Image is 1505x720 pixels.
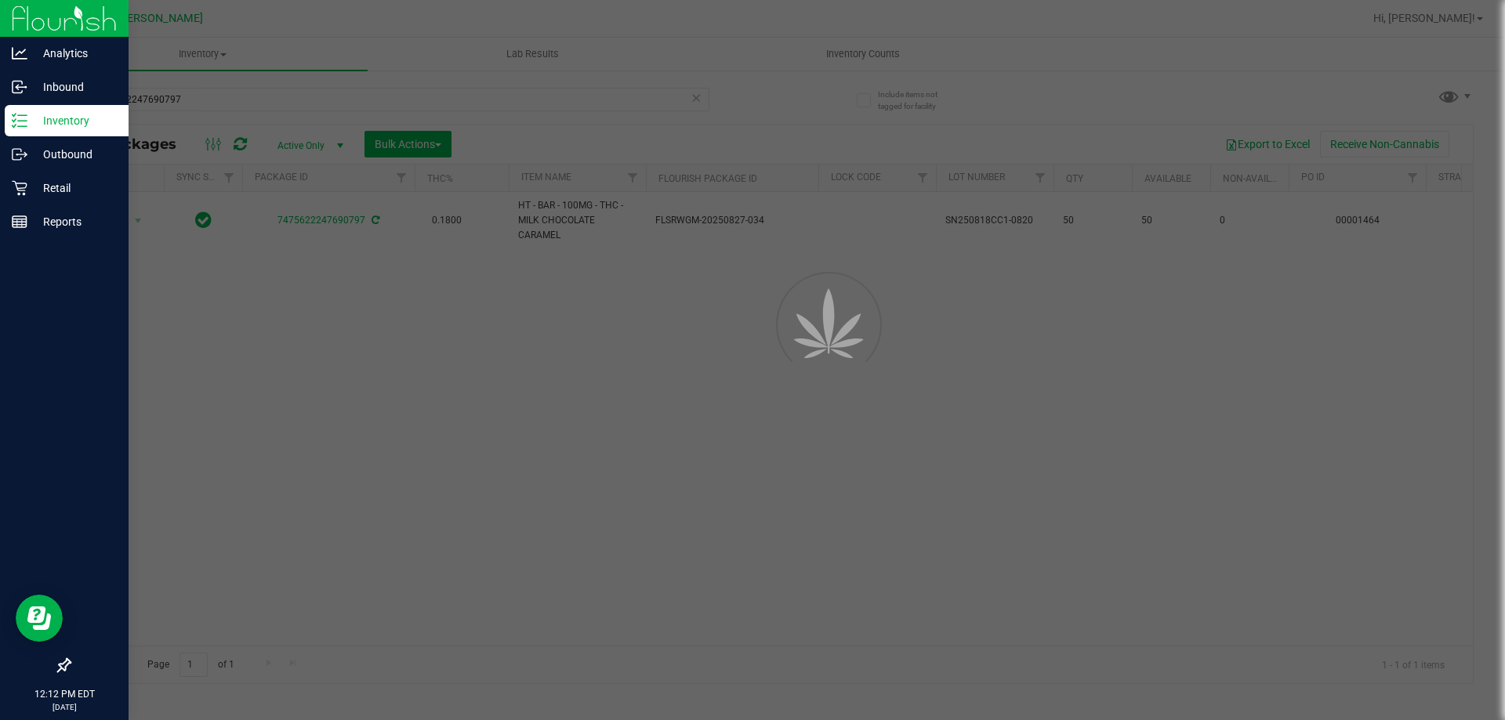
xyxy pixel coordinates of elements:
inline-svg: Inbound [12,79,27,95]
p: [DATE] [7,701,121,713]
iframe: Resource center [16,595,63,642]
p: Retail [27,179,121,197]
inline-svg: Outbound [12,147,27,162]
inline-svg: Reports [12,214,27,230]
p: Outbound [27,145,121,164]
inline-svg: Inventory [12,113,27,128]
p: Reports [27,212,121,231]
inline-svg: Retail [12,180,27,196]
inline-svg: Analytics [12,45,27,61]
p: Inventory [27,111,121,130]
p: Analytics [27,44,121,63]
p: Inbound [27,78,121,96]
p: 12:12 PM EDT [7,687,121,701]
